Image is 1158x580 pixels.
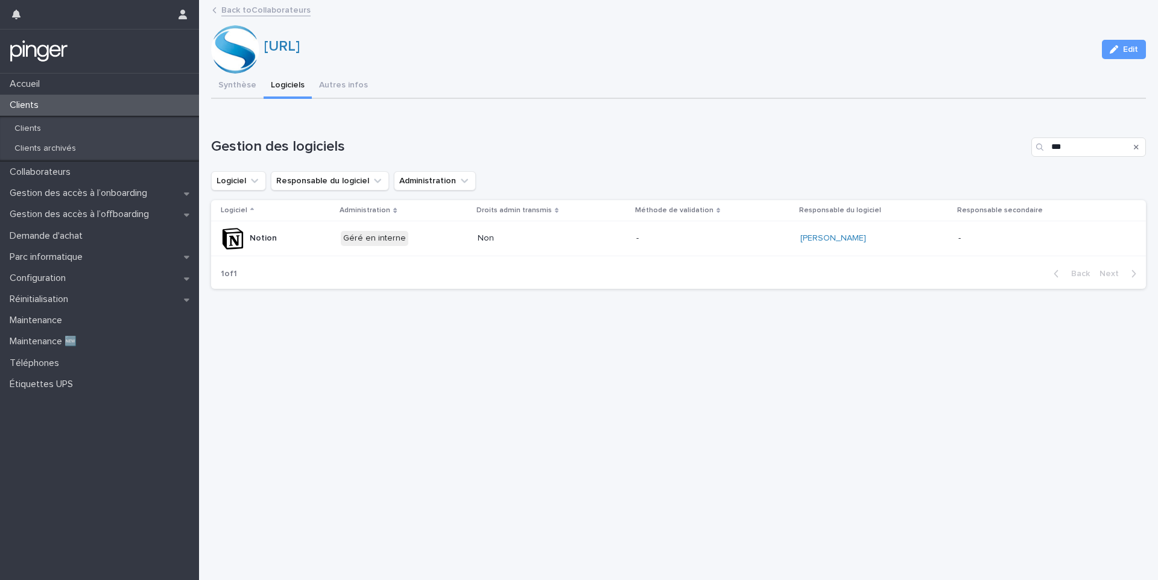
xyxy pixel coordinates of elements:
p: Notion [250,233,277,244]
button: Next [1095,268,1146,279]
p: Accueil [5,78,49,90]
span: Edit [1123,45,1138,54]
button: Logiciels [264,74,312,99]
p: Parc informatique [5,251,92,263]
p: Responsable du logiciel [799,204,881,217]
a: [PERSON_NAME] [800,233,866,244]
p: Clients archivés [5,143,86,154]
button: Autres infos [312,74,375,99]
p: - [636,233,737,244]
button: Synthèse [211,74,264,99]
button: Edit [1102,40,1146,59]
button: Back [1044,268,1095,279]
p: Demande d'achat [5,230,92,242]
p: Maintenance [5,315,72,326]
p: Configuration [5,273,75,284]
span: Back [1064,270,1090,278]
p: Collaborateurs [5,166,80,178]
p: Clients [5,99,48,111]
p: Responsable secondaire [957,204,1043,217]
h1: Gestion des logiciels [211,138,1027,156]
p: Méthode de validation [635,204,713,217]
p: - [958,233,1059,244]
button: Responsable du logiciel [271,171,389,191]
p: Non [478,233,578,244]
p: Administration [340,204,390,217]
p: Maintenance 🆕 [5,336,86,347]
a: Back toCollaborateurs [221,2,311,16]
p: Clients [5,124,51,134]
p: Gestion des accès à l’offboarding [5,209,159,220]
button: Logiciel [211,171,266,191]
p: Étiquettes UPS [5,379,83,390]
p: Téléphones [5,358,69,369]
input: Search [1031,137,1146,157]
div: Géré en interne [341,231,408,246]
p: Logiciel [221,204,247,217]
tr: NotionGéré en interneNon-[PERSON_NAME] - [211,221,1146,256]
span: Next [1099,270,1126,278]
p: Réinitialisation [5,294,78,305]
img: mTgBEunGTSyRkCgitkcU [10,39,68,63]
p: 1 of 1 [211,259,247,289]
p: Gestion des accès à l’onboarding [5,188,157,199]
p: Droits admin transmis [476,204,552,217]
a: [URL] [264,39,300,54]
button: Administration [394,171,476,191]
